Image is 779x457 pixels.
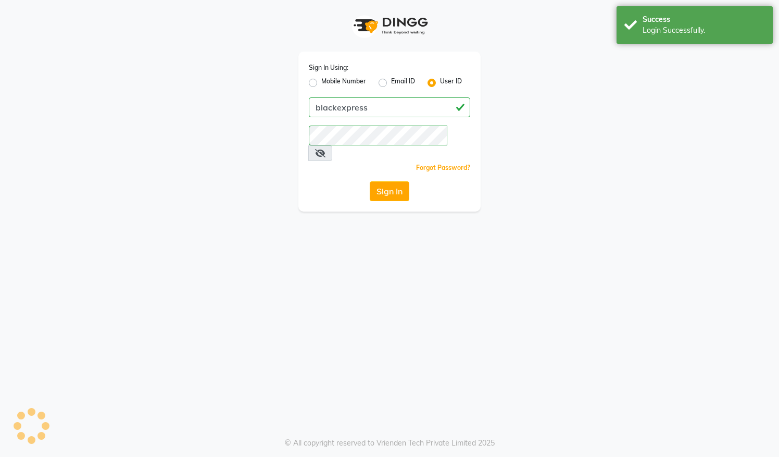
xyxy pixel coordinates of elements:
label: Mobile Number [321,77,366,89]
div: Success [643,14,765,25]
button: Sign In [370,181,409,201]
input: Username [309,126,447,145]
div: Login Successfully. [643,25,765,36]
img: logo1.svg [348,10,431,41]
label: User ID [440,77,462,89]
label: Sign In Using: [309,63,348,72]
a: Forgot Password? [416,164,470,171]
label: Email ID [391,77,415,89]
input: Username [309,97,470,117]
